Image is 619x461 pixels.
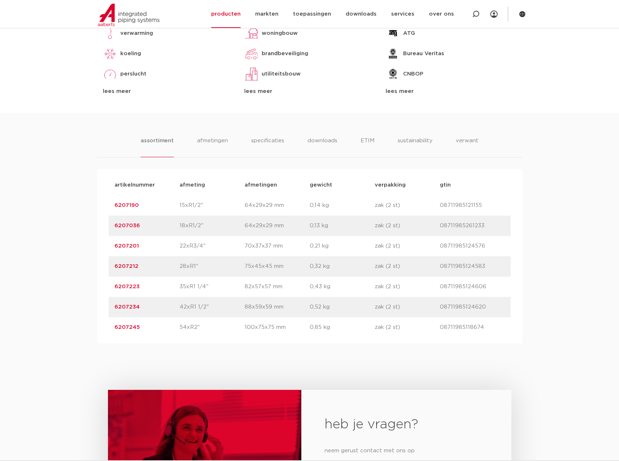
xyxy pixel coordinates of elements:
[114,284,140,289] a: 6207223
[245,242,310,250] p: 70x37x37 mm
[197,136,228,157] li: afmetingen
[456,136,478,157] li: verwant
[386,87,516,96] div: lees meer
[114,325,140,330] a: 6207245
[375,201,440,210] p: zak (2 st)
[180,221,245,230] p: 18xR1/2"
[114,243,139,249] a: 6207201
[310,221,375,230] p: 0,13 kg
[398,136,433,157] li: sustainability
[375,323,440,332] p: zak (2 st)
[310,262,375,271] p: 0,32 kg
[141,136,174,157] li: assortiment
[180,282,245,291] p: 35xR1 1/4"
[310,181,375,189] p: gewicht
[245,221,310,230] p: 64x29x29 mm
[180,201,245,210] p: 15xR1/2"
[120,49,141,58] p: koeling
[325,416,488,433] h2: heb je vragen?
[103,87,233,96] div: lees meer
[180,323,245,332] p: 54xR2"
[245,262,310,271] p: 75x45x45 mm
[440,201,505,210] p: 08711985121155
[180,303,245,311] p: 42xR1 1/2"
[262,49,308,58] p: brandbeveiliging
[403,29,415,38] p: ATG
[440,181,505,189] p: gtin
[180,262,245,271] p: 28xR1"
[245,282,310,291] p: 82x57x57 mm
[325,445,488,457] p: neem gerust contact met ons op
[440,323,505,332] p: 08711985118674
[103,46,117,61] img: koeling
[375,282,440,291] p: zak (2 st)
[245,303,310,311] p: 88x59x59 mm
[375,303,440,311] p: zak (2 st)
[103,67,117,81] img: perslucht
[310,282,375,291] p: 0,43 kg
[310,323,375,332] p: 0,85 kg
[310,242,375,250] p: 0,21 kg
[245,181,310,189] p: afmetingen
[245,201,310,210] p: 64x29x29 mm
[375,262,440,271] p: zak (2 st)
[180,181,245,189] p: afmeting
[262,70,301,78] p: utiliteitsbouw
[244,46,259,61] img: brandbeveiliging
[114,304,140,310] a: 6207234
[114,181,180,189] p: artikelnummer
[120,29,153,38] p: verwarming
[114,264,138,269] a: 6207212
[262,29,298,38] p: woningbouw
[440,221,505,230] p: 08711985261233
[440,242,505,250] p: 08711985124576
[308,136,337,157] li: downloads
[103,26,117,41] img: verwarming
[403,70,423,78] p: CNBOP
[114,223,140,228] a: 6207036
[120,70,146,78] p: perslucht
[245,323,310,332] p: 100x75x75 mm
[244,87,375,96] div: lees meer
[375,221,440,230] p: zak (2 st)
[386,67,400,81] img: CNBOP
[440,282,505,291] p: 08711985124606
[386,46,400,61] img: Bureau Veritas
[440,303,505,311] p: 08711985124620
[440,262,505,271] p: 08711985124583
[244,67,259,81] img: utiliteitsbouw
[310,303,375,311] p: 0,52 kg
[403,49,444,58] p: Bureau Veritas
[310,201,375,210] p: 0,14 kg
[114,203,139,208] a: 6207190
[386,26,400,41] img: ATG
[375,181,440,189] p: verpakking
[361,136,374,157] li: ETIM
[180,242,245,250] p: 22xR3/4"
[251,136,284,157] li: specificaties
[375,242,440,250] p: zak (2 st)
[244,26,259,41] img: woningbouw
